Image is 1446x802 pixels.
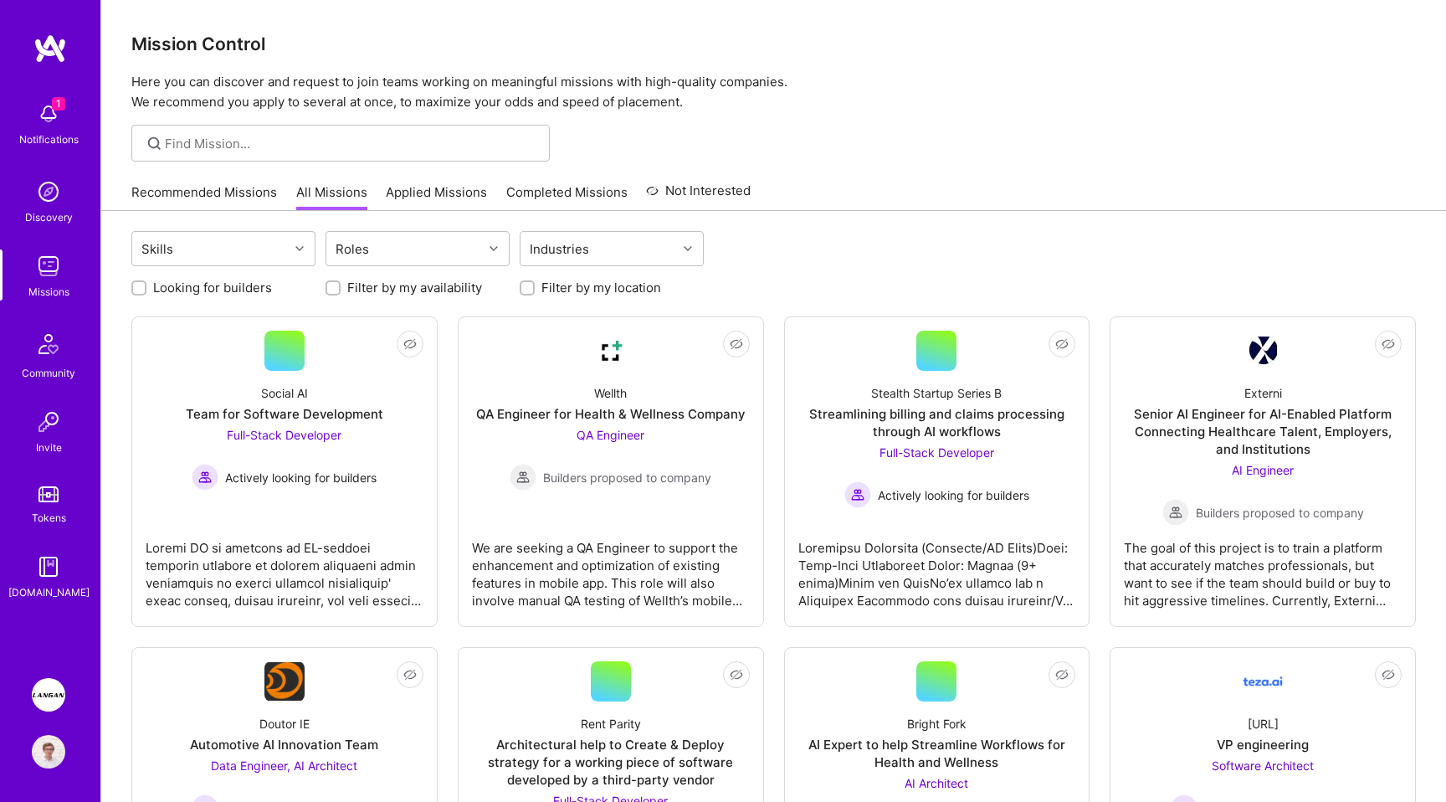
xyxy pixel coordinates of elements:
div: Externi [1244,384,1282,402]
div: QA Engineer for Health & Wellness Company [476,405,746,423]
div: The goal of this project is to train a platform that accurately matches professionals, but want t... [1124,526,1402,609]
span: QA Engineer [577,428,644,442]
a: Company LogoExterniSenior AI Engineer for AI-Enabled Platform Connecting Healthcare Talent, Emplo... [1124,331,1402,613]
div: We are seeking a QA Engineer to support the enhancement and optimization of existing features in ... [472,526,750,609]
img: bell [32,97,65,131]
div: Bright Fork [907,715,967,733]
div: Missions [28,283,69,301]
div: Community [22,364,75,382]
h3: Mission Control [131,33,1416,54]
div: Discovery [25,208,73,226]
a: Completed Missions [506,183,628,211]
i: icon EyeClosed [1055,337,1069,351]
a: Not Interested [646,181,751,211]
span: Actively looking for builders [878,486,1029,504]
span: Actively looking for builders [225,469,377,486]
img: Company Logo [591,331,631,371]
label: Filter by my location [541,279,661,296]
div: Notifications [19,131,79,148]
img: Company Logo [1243,661,1283,702]
img: Langan: AI-Copilot for Environmental Site Assessment [32,678,65,712]
div: Architectural help to Create & Deploy strategy for a working piece of software developed by a thi... [472,736,750,789]
div: Industries [526,237,593,261]
div: Stealth Startup Series B [871,384,1002,402]
span: Full-Stack Developer [879,445,994,460]
i: icon EyeClosed [1382,668,1395,681]
i: icon Chevron [490,244,498,253]
img: Invite [32,405,65,439]
div: Rent Parity [581,715,641,733]
i: icon Chevron [295,244,304,253]
img: Actively looking for builders [192,464,218,491]
div: Loremi DO si ametcons ad EL-seddoei temporin utlabore et dolorem aliquaeni admin veniamquis no ex... [146,526,423,609]
i: icon SearchGrey [145,134,164,153]
div: Streamlining billing and claims processing through AI workflows [798,405,1076,440]
img: Actively looking for builders [844,481,871,508]
a: Stealth Startup Series BStreamlining billing and claims processing through AI workflowsFull-Stack... [798,331,1076,613]
div: VP engineering [1217,736,1309,753]
span: Data Engineer, AI Architect [211,758,357,773]
span: Full-Stack Developer [227,428,341,442]
img: Builders proposed to company [510,464,536,491]
img: teamwork [32,249,65,283]
a: All Missions [296,183,367,211]
div: Skills [137,237,177,261]
a: Company LogoWellthQA Engineer for Health & Wellness CompanyQA Engineer Builders proposed to compa... [472,331,750,613]
div: [DOMAIN_NAME] [8,584,90,601]
span: Builders proposed to company [543,469,711,486]
img: Community [28,324,69,364]
img: discovery [32,175,65,208]
img: Builders proposed to company [1162,499,1189,526]
span: Software Architect [1212,758,1314,773]
div: Tokens [32,509,66,527]
i: icon EyeClosed [730,337,743,351]
span: AI Architect [905,776,968,790]
span: AI Engineer [1232,463,1294,477]
a: Langan: AI-Copilot for Environmental Site Assessment [28,678,69,712]
i: icon EyeClosed [1382,337,1395,351]
div: AI Expert to help Streamline Workflows for Health and Wellness [798,736,1076,771]
i: icon Chevron [684,244,692,253]
img: User Avatar [32,735,65,769]
img: Company Logo [1249,337,1277,365]
i: icon EyeClosed [730,668,743,681]
div: Doutor IE [259,715,310,733]
div: Automotive AI Innovation Team [190,736,378,753]
input: Find Mission... [165,135,537,152]
div: Invite [36,439,62,456]
img: tokens [38,486,59,502]
span: Builders proposed to company [1196,504,1364,522]
a: Recommended Missions [131,183,277,211]
label: Filter by my availability [347,279,482,296]
i: icon EyeClosed [403,668,417,681]
a: User Avatar [28,735,69,769]
img: guide book [32,550,65,584]
span: 1 [52,97,65,111]
div: Social AI [261,384,308,402]
div: [URL] [1248,715,1279,733]
a: Social AITeam for Software DevelopmentFull-Stack Developer Actively looking for buildersActively ... [146,331,423,613]
div: Senior AI Engineer for AI-Enabled Platform Connecting Healthcare Talent, Employers, and Institutions [1124,405,1402,458]
div: Roles [331,237,373,261]
div: Wellth [594,384,627,402]
div: Team for Software Development [186,405,383,423]
img: Company Logo [264,662,305,701]
a: Applied Missions [386,183,487,211]
i: icon EyeClosed [403,337,417,351]
label: Looking for builders [153,279,272,296]
i: icon EyeClosed [1055,668,1069,681]
div: Loremipsu Dolorsita (Consecte/AD Elits)Doei: Temp-Inci Utlaboreet Dolor: Magnaa (9+ enima)Minim v... [798,526,1076,609]
p: Here you can discover and request to join teams working on meaningful missions with high-quality ... [131,72,1416,112]
img: logo [33,33,67,64]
